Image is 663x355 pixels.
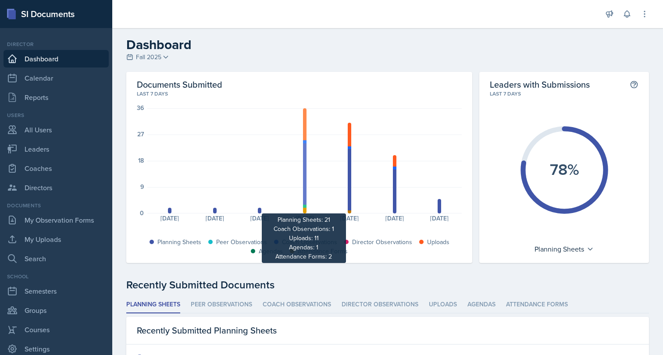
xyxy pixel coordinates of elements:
[4,282,109,300] a: Semesters
[140,184,144,190] div: 9
[4,202,109,209] div: Documents
[427,238,449,247] div: Uploads
[352,238,412,247] div: Director Observations
[490,79,590,90] h2: Leaders with Submissions
[237,215,282,221] div: [DATE]
[259,247,283,256] div: Agendas
[136,53,161,62] span: Fall 2025
[140,210,144,216] div: 0
[467,296,495,313] li: Agendas
[126,296,180,313] li: Planning Sheets
[490,90,638,98] div: Last 7 days
[506,296,568,313] li: Attendance Forms
[327,215,372,221] div: [DATE]
[137,131,144,137] div: 27
[549,157,579,180] text: 78%
[126,317,649,344] div: Recently Submitted Planning Sheets
[4,111,109,119] div: Users
[417,215,462,221] div: [DATE]
[147,215,192,221] div: [DATE]
[192,215,237,221] div: [DATE]
[282,215,327,221] div: [DATE]
[4,273,109,280] div: School
[137,90,462,98] div: Last 7 days
[429,296,457,313] li: Uploads
[372,215,417,221] div: [DATE]
[4,211,109,229] a: My Observation Forms
[4,50,109,67] a: Dashboard
[530,242,598,256] div: Planning Sheets
[126,37,649,53] h2: Dashboard
[126,277,649,293] div: Recently Submitted Documents
[4,179,109,196] a: Directors
[263,296,331,313] li: Coach Observations
[4,40,109,48] div: Director
[342,296,418,313] li: Director Observations
[4,89,109,106] a: Reports
[4,160,109,177] a: Coaches
[138,157,144,163] div: 18
[4,231,109,248] a: My Uploads
[4,250,109,267] a: Search
[137,105,144,111] div: 36
[216,238,267,247] div: Peer Observations
[298,247,348,256] div: Attendance Forms
[4,302,109,319] a: Groups
[4,321,109,338] a: Courses
[137,79,462,90] h2: Documents Submitted
[4,140,109,158] a: Leaders
[282,238,337,247] div: Coach Observations
[191,296,252,313] li: Peer Observations
[4,121,109,138] a: All Users
[4,69,109,87] a: Calendar
[137,225,462,234] div: Date Submitted
[157,238,201,247] div: Planning Sheets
